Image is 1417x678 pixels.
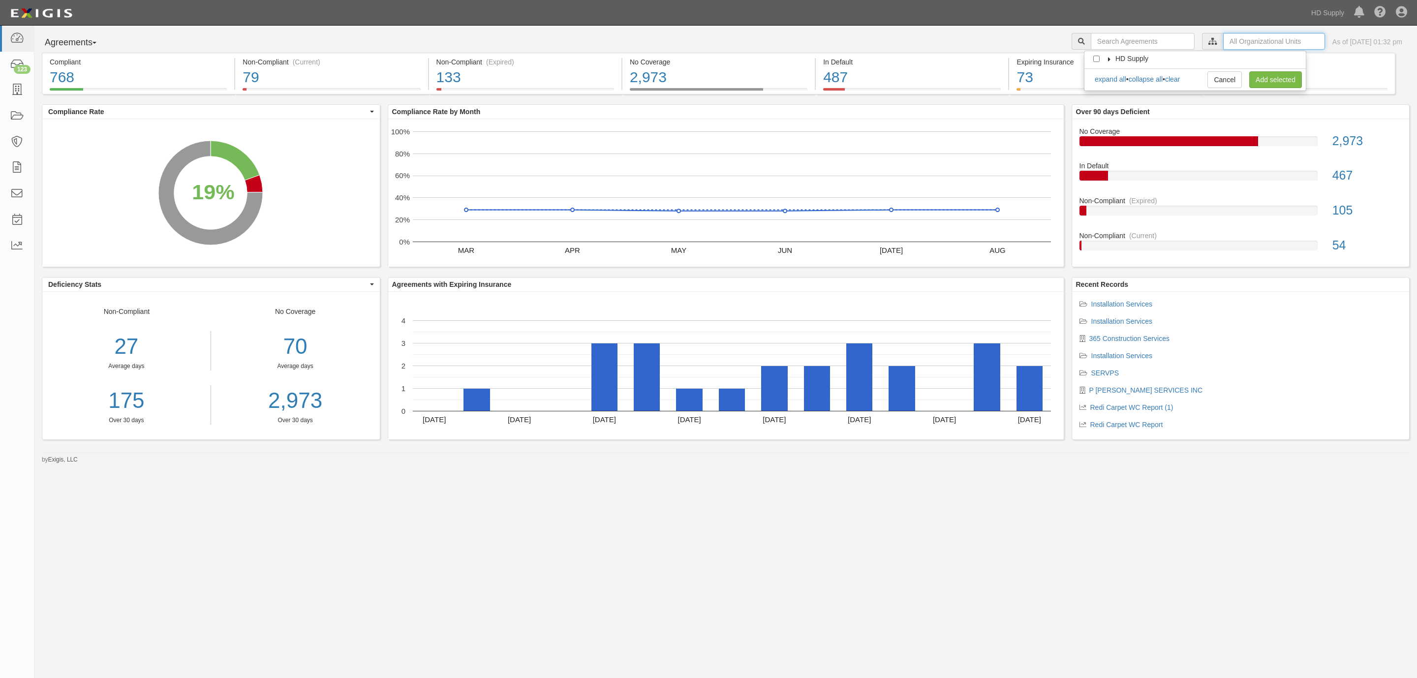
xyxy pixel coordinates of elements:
a: Non-Compliant(Expired)133 [429,88,621,96]
text: 1 [401,384,405,392]
input: Search Agreements [1091,33,1195,50]
div: • • [1094,74,1180,84]
div: Non-Compliant (Current) [243,57,420,67]
a: expand all [1095,75,1126,83]
b: Recent Records [1076,280,1129,288]
button: Compliance Rate [42,105,380,119]
text: JUN [777,246,792,254]
div: Non-Compliant [42,307,211,425]
div: (Expired) [1129,196,1157,206]
div: Non-Compliant [1072,196,1410,206]
div: 2,973 [630,67,807,88]
button: Deficiency Stats [42,277,380,291]
text: APR [565,246,580,254]
a: In Default487 [816,88,1008,96]
a: Installation Services [1091,300,1153,308]
div: In Default [1072,161,1410,171]
text: [DATE] [507,415,530,423]
svg: A chart. [388,292,1063,439]
a: Installation Services [1091,317,1153,325]
text: [DATE] [678,415,701,423]
a: Compliant768 [42,88,234,96]
a: collapse all [1129,75,1163,83]
i: Help Center - Complianz [1374,7,1386,19]
div: 123 [14,65,31,74]
div: Non-Compliant (Expired) [436,57,614,67]
text: 0 [401,406,405,415]
span: Compliance Rate [48,107,368,117]
div: No Coverage [630,57,807,67]
div: 27 [42,331,211,362]
div: 2,973 [1325,132,1409,150]
text: 2 [401,361,405,370]
text: 80% [395,149,409,157]
a: 365 Construction Services [1089,335,1170,342]
a: No Coverage2,973 [1079,126,1402,161]
a: Add selected [1249,71,1302,88]
img: logo-5460c22ac91f19d4615b14bd174203de0afe785f0fc80cf4dbbc73dc1793850b.png [7,4,75,22]
a: HD Supply [1306,3,1349,23]
div: As of [DATE] 01:32 pm [1332,37,1402,47]
div: In Default [823,57,1001,67]
a: Installation Services [1091,352,1153,360]
div: Over 30 days [218,416,372,425]
svg: A chart. [42,119,379,267]
span: Deficiency Stats [48,279,368,289]
span: HD Supply [1115,55,1148,62]
text: 40% [395,193,409,202]
text: 0% [399,237,410,246]
text: [DATE] [932,415,955,423]
text: MAR [458,246,474,254]
div: 19% [192,177,234,208]
b: Agreements with Expiring Insurance [392,280,512,288]
text: [DATE] [763,415,786,423]
div: (Current) [1129,231,1157,241]
a: Expiring Insurance73 [1009,88,1201,96]
div: 768 [50,67,227,88]
div: Over 30 days [42,416,211,425]
text: 4 [401,316,405,324]
div: Compliant [50,57,227,67]
text: MAY [671,246,686,254]
div: Non-Compliant [1072,231,1410,241]
text: [DATE] [592,415,616,423]
div: 467 [1325,167,1409,185]
div: 73 [1017,67,1194,88]
a: Cancel [1207,71,1242,88]
div: Average days [42,362,211,370]
div: (Current) [293,57,320,67]
a: Redi Carpet WC Report (1) [1090,403,1173,411]
div: 175 [42,385,211,416]
div: 105 [1325,202,1409,219]
text: 20% [395,216,409,224]
text: [DATE] [848,415,871,423]
text: AUG [989,246,1006,254]
div: 79 [243,67,420,88]
a: Redi Carpet WC Report [1090,421,1163,429]
div: 487 [823,67,1001,88]
div: (Expired) [486,57,514,67]
svg: A chart. [388,119,1063,267]
text: 3 [401,339,405,347]
div: 70 [218,331,372,362]
text: [DATE] [879,246,902,254]
div: 54 [1325,237,1409,254]
small: by [42,456,78,464]
a: 2,973 [218,385,372,416]
div: No Coverage [1072,126,1410,136]
div: 133 [436,67,614,88]
a: Non-Compliant(Expired)105 [1079,196,1402,231]
a: Non-Compliant(Current)79 [235,88,428,96]
b: Over 90 days Deficient [1076,108,1150,116]
text: 100% [391,127,409,135]
a: Non-Compliant(Current)54 [1079,231,1402,258]
text: 60% [395,171,409,180]
div: Average days [218,362,372,370]
a: In Default467 [1079,161,1402,196]
text: [DATE] [1017,415,1041,423]
div: No Coverage [211,307,380,425]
